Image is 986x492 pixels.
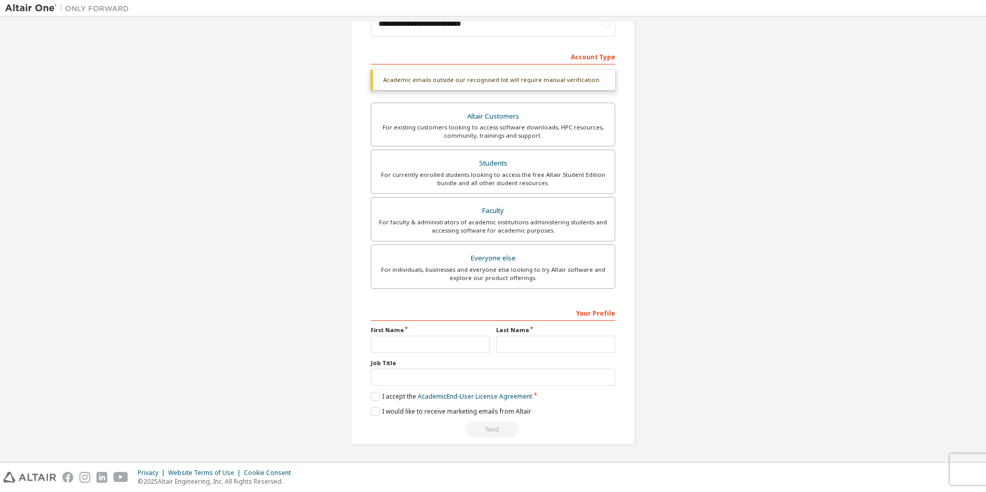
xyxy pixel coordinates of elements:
[418,392,532,401] a: Academic End-User License Agreement
[244,469,297,477] div: Cookie Consent
[371,70,615,90] div: Academic emails outside our recognised list will require manual verification.
[371,326,490,334] label: First Name
[113,472,128,483] img: youtube.svg
[371,407,531,416] label: I would like to receive marketing emails from Altair
[62,472,73,483] img: facebook.svg
[96,472,107,483] img: linkedin.svg
[377,218,609,235] div: For faculty & administrators of academic institutions administering students and accessing softwa...
[371,392,532,401] label: I accept the
[496,326,615,334] label: Last Name
[79,472,90,483] img: instagram.svg
[138,477,297,486] p: © 2025 Altair Engineering, Inc. All Rights Reserved.
[138,469,168,477] div: Privacy
[377,251,609,266] div: Everyone else
[168,469,244,477] div: Website Terms of Use
[371,422,615,437] div: Please wait while checking email ...
[377,109,609,124] div: Altair Customers
[377,123,609,140] div: For existing customers looking to access software downloads, HPC resources, community, trainings ...
[3,472,56,483] img: altair_logo.svg
[377,204,609,218] div: Faculty
[5,3,134,13] img: Altair One
[371,359,615,367] label: Job Title
[371,304,615,321] div: Your Profile
[377,171,609,187] div: For currently enrolled students looking to access the free Altair Student Edition bundle and all ...
[377,156,609,171] div: Students
[371,48,615,64] div: Account Type
[377,266,609,282] div: For individuals, businesses and everyone else looking to try Altair software and explore our prod...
